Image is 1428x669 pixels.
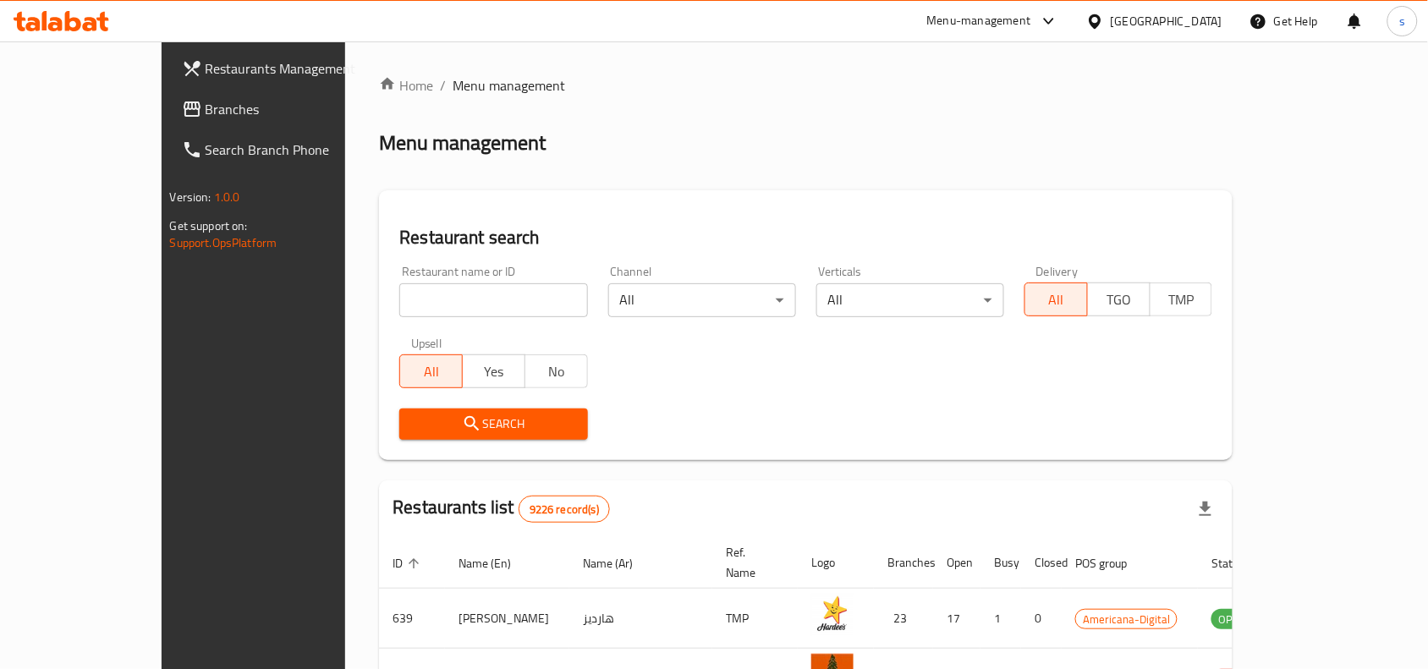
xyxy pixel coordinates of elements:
div: [GEOGRAPHIC_DATA] [1111,12,1222,30]
span: Search Branch Phone [206,140,387,160]
span: All [407,359,456,384]
td: 1 [980,589,1021,649]
a: Restaurants Management [168,48,400,89]
td: TMP [712,589,798,649]
span: s [1399,12,1405,30]
th: Busy [980,537,1021,589]
span: Ref. Name [726,542,777,583]
span: Yes [470,359,519,384]
div: Total records count [519,496,610,523]
td: هارديز [569,589,712,649]
a: Support.OpsPlatform [170,232,277,254]
td: 0 [1021,589,1062,649]
span: POS group [1075,553,1149,573]
span: 9226 record(s) [519,502,609,518]
span: Name (En) [459,553,533,573]
span: TMP [1157,288,1206,312]
span: No [532,359,581,384]
span: Name (Ar) [583,553,655,573]
span: Restaurants Management [206,58,387,79]
label: Upsell [411,337,442,349]
div: All [816,283,1004,317]
a: Branches [168,89,400,129]
span: Status [1211,553,1266,573]
button: TGO [1087,282,1151,316]
button: No [525,354,588,388]
span: TGO [1095,288,1144,312]
div: Menu-management [927,11,1031,31]
span: Search [413,414,574,435]
span: Menu management [453,75,565,96]
button: Yes [462,354,525,388]
input: Search for restaurant name or ID.. [399,283,587,317]
td: [PERSON_NAME] [445,589,569,649]
span: Branches [206,99,387,119]
div: OPEN [1211,609,1253,629]
img: Hardee's [811,594,854,636]
label: Delivery [1036,266,1079,277]
th: Branches [874,537,933,589]
th: Open [933,537,980,589]
span: OPEN [1211,610,1253,629]
button: Search [399,409,587,440]
nav: breadcrumb [379,75,1233,96]
div: All [608,283,796,317]
h2: Restaurants list [393,495,610,523]
div: Export file [1185,489,1226,529]
button: All [1024,282,1088,316]
h2: Restaurant search [399,225,1212,250]
a: Search Branch Phone [168,129,400,170]
button: All [399,354,463,388]
span: Version: [170,186,211,208]
th: Closed [1021,537,1062,589]
td: 23 [874,589,933,649]
li: / [440,75,446,96]
th: Logo [798,537,874,589]
span: All [1032,288,1081,312]
button: TMP [1150,282,1213,316]
td: 17 [933,589,980,649]
a: Home [379,75,433,96]
span: Americana-Digital [1076,610,1177,629]
span: 1.0.0 [214,186,240,208]
h2: Menu management [379,129,546,156]
td: 639 [379,589,445,649]
span: Get support on: [170,215,248,237]
span: ID [393,553,425,573]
